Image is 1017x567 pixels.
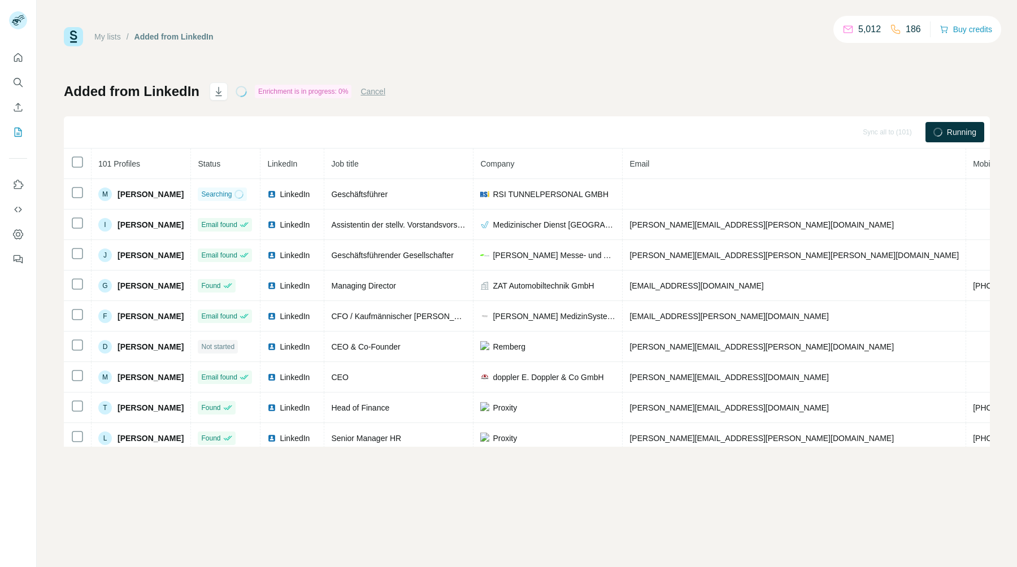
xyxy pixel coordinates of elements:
span: Proxity [493,402,517,413]
span: [PERSON_NAME] [118,341,184,352]
span: [PERSON_NAME][EMAIL_ADDRESS][PERSON_NAME][PERSON_NAME][DOMAIN_NAME] [629,251,959,260]
span: LinkedIn [280,433,310,444]
span: [PERSON_NAME][EMAIL_ADDRESS][DOMAIN_NAME] [629,403,828,412]
img: company-logo [480,373,489,382]
button: Feedback [9,249,27,269]
div: Added from LinkedIn [134,31,214,42]
span: [PERSON_NAME][EMAIL_ADDRESS][DOMAIN_NAME] [629,373,828,382]
h1: Added from LinkedIn [64,82,199,101]
span: ZAT Automobiltechnik GmbH [493,280,594,291]
span: Managing Director [331,281,395,290]
button: Cancel [360,86,385,97]
span: Not started [201,342,234,352]
img: company-logo [480,220,489,229]
span: Email found [201,311,237,321]
button: Enrich CSV [9,97,27,117]
img: company-logo [480,312,489,321]
span: Geschäftsführer [331,190,388,199]
span: [PERSON_NAME] MedizinSysteme GmbH [493,311,615,322]
a: My lists [94,32,121,41]
span: Running [947,127,976,138]
div: Enrichment is in progress: 0% [255,85,351,98]
button: Search [9,72,27,93]
div: L [98,431,112,445]
img: LinkedIn logo [267,251,276,260]
span: Searching [201,189,232,199]
span: [PERSON_NAME] [118,280,184,291]
span: LinkedIn [280,219,310,230]
span: CEO & Co-Founder [331,342,400,351]
span: CFO / Kaufmännischer [PERSON_NAME] [331,312,479,321]
span: LinkedIn [280,341,310,352]
div: D [98,340,112,354]
img: company-logo [480,251,489,260]
span: Geschäftsführender Gesellschafter [331,251,453,260]
span: Remberg [493,341,525,352]
li: / [127,31,129,42]
span: LinkedIn [280,189,310,200]
button: Use Surfe API [9,199,27,220]
span: LinkedIn [280,280,310,291]
img: LinkedIn logo [267,190,276,199]
span: Medizinischer Dienst [GEOGRAPHIC_DATA] [493,219,615,230]
img: Surfe Logo [64,27,83,46]
span: CEO [331,373,348,382]
img: LinkedIn logo [267,312,276,321]
span: LinkedIn [267,159,297,168]
span: [PERSON_NAME] [118,189,184,200]
button: Buy credits [940,21,992,37]
span: Found [201,403,220,413]
img: company-logo [480,190,489,199]
img: company-logo [480,433,489,444]
button: Quick start [9,47,27,68]
img: company-logo [480,341,489,352]
span: Assistentin der stellv. Vorstandsvorsitzenden [331,220,487,229]
span: Mobile [973,159,996,168]
span: [PERSON_NAME][EMAIL_ADDRESS][PERSON_NAME][DOMAIN_NAME] [629,342,894,351]
img: company-logo [480,402,489,413]
span: Proxity [493,433,517,444]
span: Status [198,159,220,168]
button: Use Surfe on LinkedIn [9,175,27,195]
span: Company [480,159,514,168]
div: M [98,370,112,384]
span: LinkedIn [280,402,310,413]
span: [PERSON_NAME] [118,372,184,383]
span: [PERSON_NAME] Messe- und Ausstellungsgestaltung GmbH [493,250,615,261]
span: Head of Finance [331,403,389,412]
span: doppler E. Doppler & Co GmbH [493,372,603,383]
p: 186 [906,23,921,36]
span: Senior Manager HR [331,434,401,443]
img: LinkedIn logo [267,434,276,443]
span: [PERSON_NAME] [118,311,184,322]
span: LinkedIn [280,372,310,383]
img: LinkedIn logo [267,281,276,290]
img: LinkedIn logo [267,403,276,412]
img: LinkedIn logo [267,373,276,382]
span: [EMAIL_ADDRESS][PERSON_NAME][DOMAIN_NAME] [629,312,828,321]
span: [PERSON_NAME] [118,250,184,261]
p: 5,012 [858,23,881,36]
button: My lists [9,122,27,142]
img: LinkedIn logo [267,220,276,229]
span: [PERSON_NAME] [118,433,184,444]
span: [PERSON_NAME] [118,402,184,413]
span: Found [201,281,220,291]
span: Email found [201,220,237,230]
div: I [98,218,112,232]
div: F [98,309,112,323]
span: [EMAIL_ADDRESS][DOMAIN_NAME] [629,281,763,290]
img: LinkedIn logo [267,342,276,351]
div: G [98,279,112,293]
span: [PERSON_NAME][EMAIL_ADDRESS][PERSON_NAME][DOMAIN_NAME] [629,220,894,229]
span: Email found [201,250,237,260]
span: Found [201,433,220,443]
button: Dashboard [9,224,27,245]
div: M [98,187,112,201]
span: Email found [201,372,237,382]
span: Email [629,159,649,168]
span: LinkedIn [280,311,310,322]
div: J [98,248,112,262]
span: LinkedIn [280,250,310,261]
span: Job title [331,159,358,168]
